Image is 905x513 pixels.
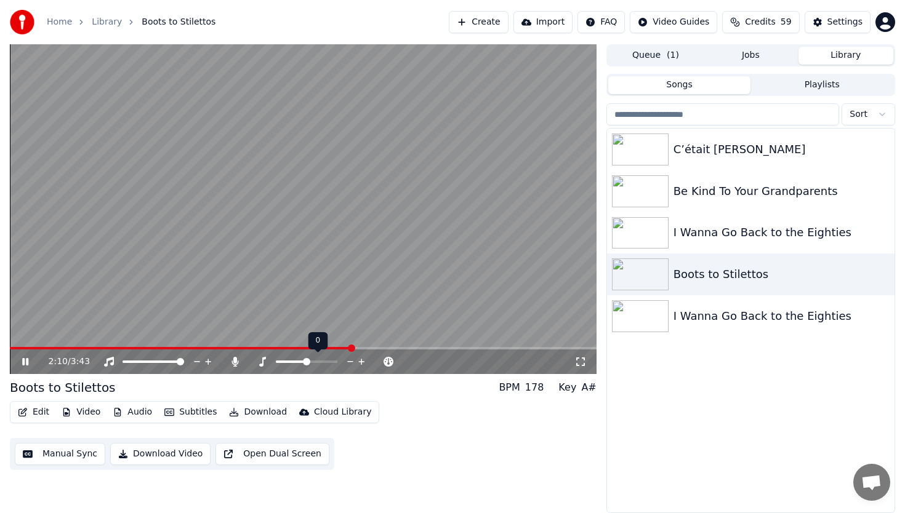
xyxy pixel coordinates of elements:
[674,224,890,241] div: I Wanna Go Back to the Eighties
[47,16,72,28] a: Home
[805,11,871,33] button: Settings
[608,47,703,65] button: Queue
[224,404,292,421] button: Download
[499,380,520,395] div: BPM
[558,380,576,395] div: Key
[49,356,78,368] div: /
[850,108,867,121] span: Sort
[47,16,215,28] nav: breadcrumb
[674,183,890,200] div: Be Kind To Your Grandparents
[827,16,863,28] div: Settings
[13,404,54,421] button: Edit
[781,16,792,28] span: 59
[853,464,890,501] a: Open chat
[798,47,893,65] button: Library
[722,11,799,33] button: Credits59
[92,16,122,28] a: Library
[608,76,751,94] button: Songs
[674,308,890,325] div: I Wanna Go Back to the Eighties
[10,379,116,396] div: Boots to Stilettos
[110,443,211,465] button: Download Video
[449,11,509,33] button: Create
[10,10,34,34] img: youka
[215,443,329,465] button: Open Dual Screen
[674,266,890,283] div: Boots to Stilettos
[581,380,596,395] div: A#
[745,16,775,28] span: Credits
[525,380,544,395] div: 178
[513,11,573,33] button: Import
[159,404,222,421] button: Subtitles
[49,356,68,368] span: 2:10
[108,404,157,421] button: Audio
[142,16,215,28] span: Boots to Stilettos
[57,404,105,421] button: Video
[71,356,90,368] span: 3:43
[577,11,625,33] button: FAQ
[15,443,105,465] button: Manual Sync
[630,11,717,33] button: Video Guides
[308,332,328,349] div: 0
[674,141,890,158] div: C’était [PERSON_NAME]
[750,76,893,94] button: Playlists
[667,49,679,62] span: ( 1 )
[314,406,371,418] div: Cloud Library
[703,47,798,65] button: Jobs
